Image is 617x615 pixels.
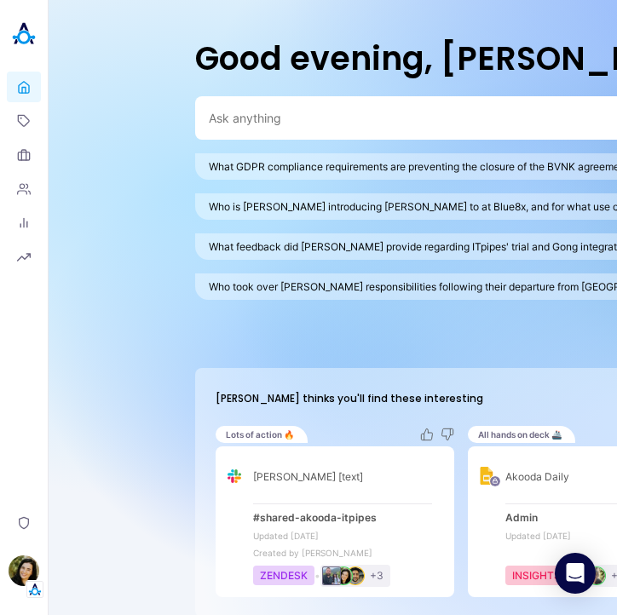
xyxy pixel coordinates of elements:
[314,569,320,582] span: bullet space
[253,548,432,558] span: Created by [PERSON_NAME]
[322,566,341,585] button: Michael Greene
[475,464,499,488] img: Google Drive
[9,555,39,586] img: Ilana Djemal
[334,566,346,585] a: person badge
[346,566,358,585] a: person badge
[347,567,364,584] img: Itamar Niddam
[587,566,606,585] div: Go to person's profile
[253,566,314,585] div: ZENDESK
[253,566,314,585] a: topic badge
[334,566,353,585] button: Ilana Djemal
[335,567,352,584] img: Ilana Djemal
[505,566,568,585] a: topic badge
[216,426,308,443] div: Lots of action 🔥
[253,511,377,524] div: #shared-akooda-itpipes
[420,428,434,441] button: Like
[365,567,389,583] button: +3
[323,567,340,584] img: Michael Greene
[587,566,606,585] button: Alisa Faingold
[253,531,432,541] span: Updated [DATE]
[222,464,246,488] img: Slack
[588,567,605,584] img: Alisa Faingold
[346,566,365,585] div: Go to person's profile
[587,566,599,585] a: person badge
[441,428,454,441] button: Dislike
[7,17,41,51] img: Akooda Logo
[555,553,596,594] div: Open Intercom Messenger
[334,566,353,585] div: Go to person's profile
[490,476,500,486] img: Private Interaction
[505,566,568,585] div: INSIGHTS
[505,470,569,484] span: Akooda Daily
[253,470,363,484] span: [PERSON_NAME] [text]
[346,566,365,585] button: Itamar Niddam
[216,426,454,597] div: highlight-card
[505,511,538,524] div: Admin
[216,391,483,406] h4: [PERSON_NAME] thinks you'll find these interesting
[468,426,575,443] div: All hands on deck 🚢
[26,581,43,598] img: Tenant Logo
[7,549,41,598] button: Ilana DjemalTenant Logo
